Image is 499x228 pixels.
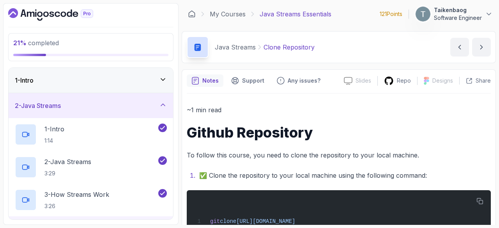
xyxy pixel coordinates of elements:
p: Java Streams [215,42,256,52]
button: Support button [226,74,269,87]
span: 21 % [13,39,27,47]
p: Slides [356,77,371,85]
p: 1 - Intro [44,124,64,134]
p: ~1 min read [187,104,491,115]
p: Software Engineer [434,14,482,22]
p: Designs [432,77,453,85]
button: 3-How Streams Work3:26 [15,189,167,211]
p: Taikenbaog [434,6,482,14]
p: To follow this course, you need to clone the repository to your local machine. [187,150,491,161]
button: 1-Intro [9,68,173,93]
iframe: chat widget [451,179,499,216]
button: next content [472,38,491,57]
span: clone [220,218,236,224]
h3: 2 - Java Streams [15,101,61,110]
a: My Courses [210,9,246,19]
a: Dashboard [8,8,111,21]
a: Dashboard [188,10,196,18]
span: [URL][DOMAIN_NAME] [236,218,295,224]
p: Notes [202,77,219,85]
button: 1-Intro1:14 [15,124,167,145]
p: 121 Points [380,10,402,18]
p: Share [476,77,491,85]
span: git [210,218,220,224]
p: 3 - How Streams Work [44,190,109,199]
button: user profile imageTaikenbaogSoftware Engineer [415,6,493,22]
p: Support [242,77,264,85]
button: Share [459,77,491,85]
p: 3:26 [44,202,109,210]
h1: Github Repository [187,125,491,140]
button: previous content [450,38,469,57]
p: 3:29 [44,170,91,177]
li: ✅ Clone the repository to your local machine using the following command: [197,170,491,181]
button: notes button [187,74,223,87]
img: user profile image [416,7,430,21]
p: Any issues? [288,77,320,85]
p: Clone Repository [264,42,315,52]
button: 2-Java Streams3:29 [15,156,167,178]
button: 2-Java Streams [9,93,173,118]
p: Repo [397,77,411,85]
p: 2 - Java Streams [44,157,91,166]
p: Java Streams Essentials [260,9,331,19]
span: completed [13,39,59,47]
button: Feedback button [272,74,325,87]
p: 1:14 [44,137,64,145]
a: Repo [378,76,417,86]
h3: 1 - Intro [15,76,34,85]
